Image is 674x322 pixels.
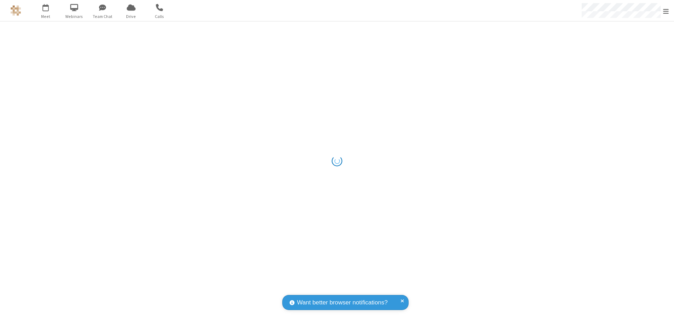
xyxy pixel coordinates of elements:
[118,13,144,20] span: Drive
[33,13,59,20] span: Meet
[11,5,21,16] img: QA Selenium DO NOT DELETE OR CHANGE
[61,13,87,20] span: Webinars
[297,298,388,307] span: Want better browser notifications?
[146,13,173,20] span: Calls
[90,13,116,20] span: Team Chat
